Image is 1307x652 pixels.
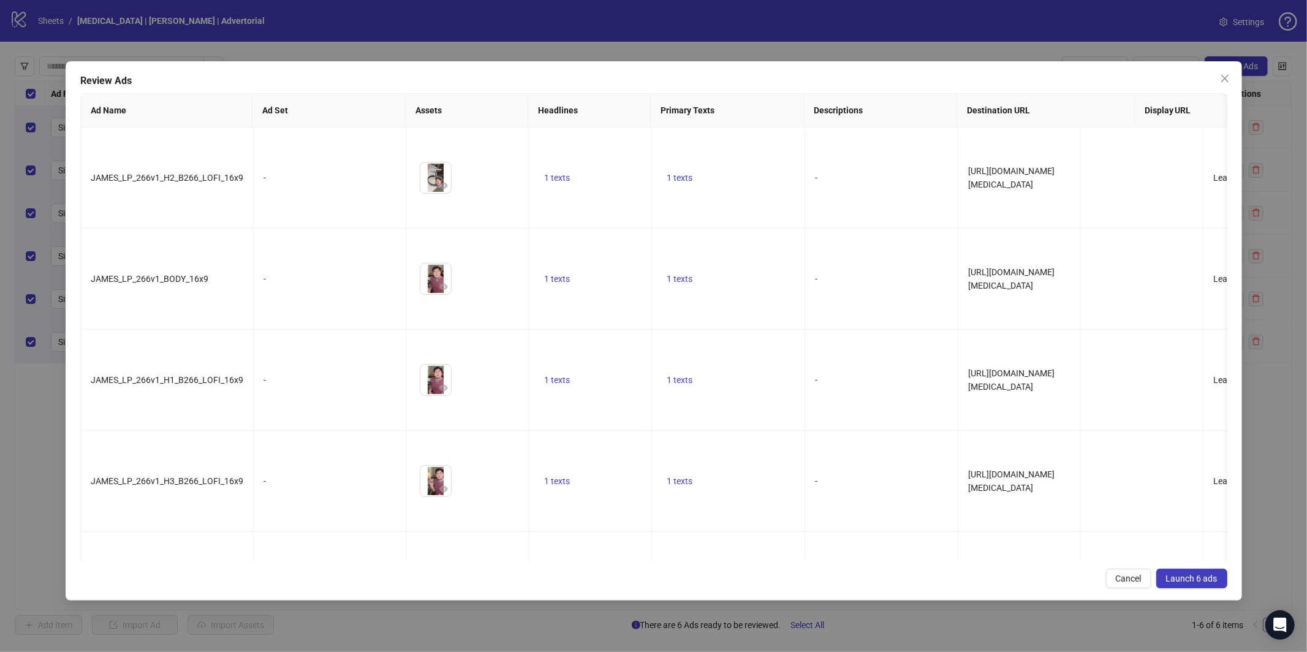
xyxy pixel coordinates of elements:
span: 1 texts [544,274,570,284]
span: eye [439,181,448,190]
th: Primary Texts [650,94,803,127]
span: eye [439,485,448,493]
button: 1 texts [662,474,697,488]
button: Close [1214,69,1234,88]
button: 1 texts [539,373,575,387]
div: - [263,474,396,488]
img: Asset 1 [420,365,451,395]
span: - [815,375,817,385]
button: Preview [436,178,451,193]
span: [URL][DOMAIN_NAME][MEDICAL_DATA] [968,267,1055,290]
button: Preview [436,279,451,294]
span: [URL][DOMAIN_NAME][MEDICAL_DATA] [968,368,1055,392]
button: 1 texts [539,474,575,488]
th: Destination URL [957,94,1134,127]
th: Assets [405,94,528,127]
span: - [815,173,817,183]
img: Asset 1 [420,263,451,294]
th: Descriptions [803,94,957,127]
span: Learn more [1213,476,1257,486]
span: 1 texts [667,375,692,385]
img: Asset 1 [420,162,451,193]
span: JAMES_LP_266v1_H3_B266_LOFI_16x9 [91,476,243,486]
div: Open Intercom Messenger [1265,610,1295,640]
span: Cancel [1115,574,1141,583]
span: eye [439,282,448,291]
button: 1 texts [662,373,697,387]
button: Preview [436,381,451,395]
img: Asset 1 [420,466,451,496]
div: Review Ads [80,74,1227,88]
button: 1 texts [662,170,697,185]
span: 1 texts [544,173,570,183]
div: - [263,373,396,387]
span: 1 texts [544,375,570,385]
button: 1 texts [539,271,575,286]
div: - [263,171,396,184]
th: Ad Name [81,94,252,127]
div: - [263,272,396,286]
span: 1 texts [667,173,692,183]
th: Ad Set [252,94,405,127]
span: 1 texts [544,476,570,486]
span: close [1219,74,1229,83]
span: - [815,274,817,284]
span: - [815,476,817,486]
span: 1 texts [667,274,692,284]
span: Learn more [1213,173,1257,183]
button: 1 texts [539,170,575,185]
span: [URL][DOMAIN_NAME][MEDICAL_DATA] [968,469,1055,493]
span: eye [439,384,448,392]
th: Display URL [1134,94,1257,127]
span: Learn more [1213,274,1257,284]
span: JAMES_LP_266v1_H2_B266_LOFI_16x9 [91,173,243,183]
span: 1 texts [667,476,692,486]
span: [URL][DOMAIN_NAME][MEDICAL_DATA] [968,166,1055,189]
button: Cancel [1105,569,1151,588]
span: Learn more [1213,375,1257,385]
span: Launch 6 ads [1165,574,1217,583]
button: Launch 6 ads [1156,569,1227,588]
button: Preview [436,482,451,496]
th: Headlines [528,94,650,127]
span: JAMES_LP_266v1_H1_B266_LOFI_16x9 [91,375,243,385]
button: 1 texts [662,271,697,286]
span: JAMES_LP_266v1_BODY_16x9 [91,274,208,284]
